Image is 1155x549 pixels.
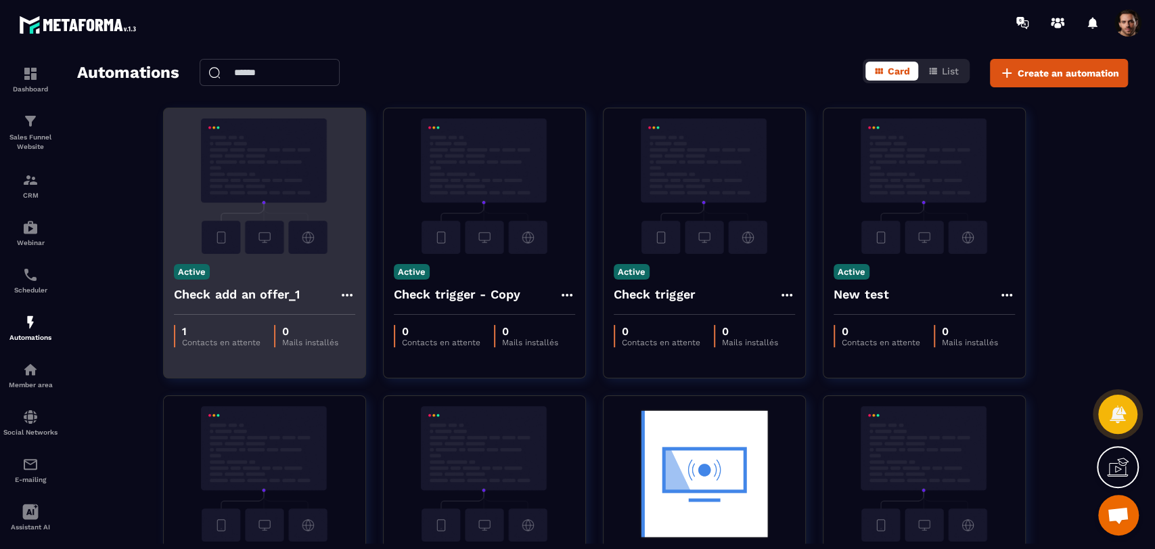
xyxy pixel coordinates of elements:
span: List [942,66,959,76]
p: Scheduler [3,286,58,294]
p: Member area [3,381,58,389]
img: automations [22,361,39,378]
p: Contacts en attente [622,338,700,347]
img: formation [22,66,39,82]
p: CRM [3,192,58,199]
p: 1 [182,325,261,338]
img: formation [22,113,39,129]
a: schedulerschedulerScheduler [3,257,58,304]
p: Contacts en attente [842,338,920,347]
p: Social Networks [3,429,58,436]
a: automationsautomationsWebinar [3,209,58,257]
p: 0 [842,325,920,338]
span: Card [888,66,910,76]
p: Assistant AI [3,523,58,531]
p: Active [834,264,869,280]
p: 0 [622,325,700,338]
p: Mails installés [502,338,558,347]
img: automation-background [614,406,795,542]
a: automationsautomationsAutomations [3,304,58,351]
img: automation-background [394,118,575,254]
img: automations [22,314,39,330]
img: automation-background [174,406,355,542]
div: Mở cuộc trò chuyện [1098,495,1139,535]
a: formationformationCRM [3,162,58,209]
a: formationformationDashboard [3,56,58,103]
p: Automations [3,334,58,341]
p: 0 [502,325,558,338]
p: 0 [942,325,998,338]
img: automation-background [394,406,575,542]
a: formationformationSales Funnel Website [3,103,58,162]
p: Webinar [3,239,58,246]
h2: Automations [77,59,179,87]
img: automation-background [834,406,1015,542]
h4: Check trigger [614,285,696,304]
span: Create an automation [1018,66,1119,80]
button: Card [865,62,918,81]
p: Active [174,264,210,280]
img: scheduler [22,267,39,283]
p: 0 [282,325,338,338]
p: 0 [722,325,778,338]
p: Mails installés [282,338,338,347]
img: social-network [22,409,39,425]
p: Mails installés [942,338,998,347]
p: Contacts en attente [402,338,480,347]
p: Sales Funnel Website [3,133,58,152]
a: emailemailE-mailing [3,446,58,493]
a: social-networksocial-networkSocial Networks [3,399,58,446]
h4: Check add an offer_1 [174,285,300,304]
img: automation-background [614,118,795,254]
img: formation [22,172,39,188]
img: automation-background [834,118,1015,254]
img: logo [19,12,141,37]
a: Assistant AI [3,493,58,541]
img: email [22,456,39,473]
p: Active [394,264,430,280]
h4: Check trigger - Copy [394,285,521,304]
a: automationsautomationsMember area [3,351,58,399]
p: Active [614,264,650,280]
p: Contacts en attente [182,338,261,347]
img: automation-background [174,118,355,254]
h4: New test [834,285,890,304]
p: 0 [402,325,480,338]
p: Dashboard [3,85,58,93]
button: List [920,62,967,81]
p: E-mailing [3,476,58,483]
p: Mails installés [722,338,778,347]
img: automations [22,219,39,236]
button: Create an automation [990,59,1128,87]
